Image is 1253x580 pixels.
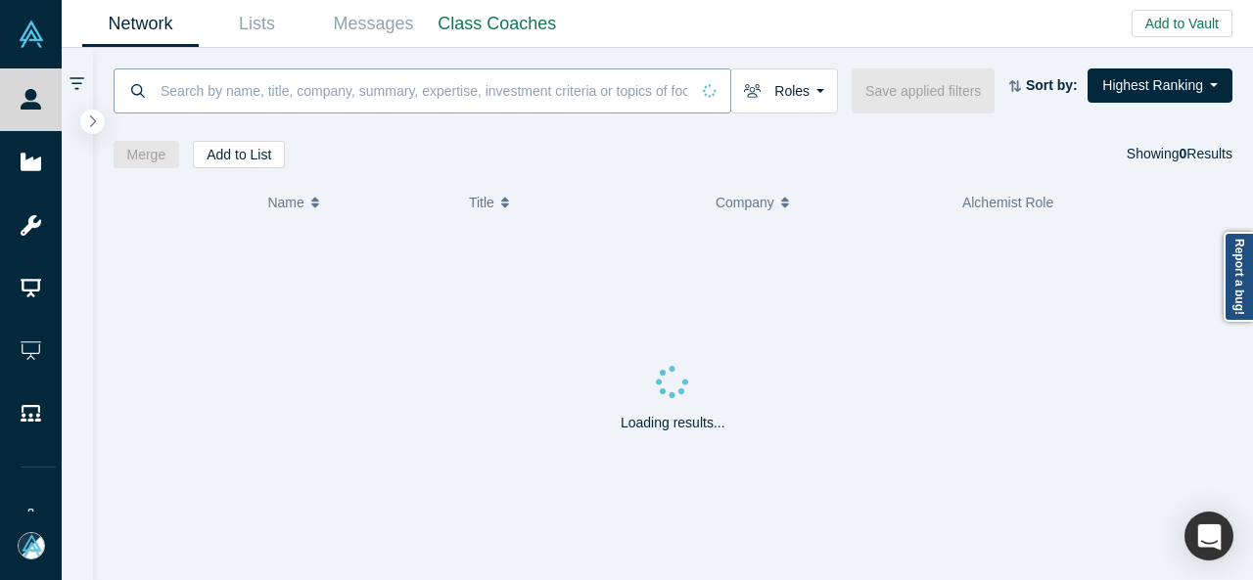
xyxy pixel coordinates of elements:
button: Merge [114,141,180,168]
span: Title [469,182,494,223]
span: Company [716,182,774,223]
input: Search by name, title, company, summary, expertise, investment criteria or topics of focus [159,67,689,113]
a: Messages [315,1,432,47]
a: Class Coaches [432,1,563,47]
span: Results [1180,146,1232,161]
span: Alchemist Role [962,195,1053,210]
span: Name [267,182,303,223]
a: Lists [199,1,315,47]
a: Report a bug! [1224,232,1253,322]
button: Name [267,182,448,223]
button: Company [716,182,942,223]
button: Save applied filters [852,68,995,113]
div: Showing [1127,141,1232,168]
button: Highest Ranking [1088,68,1232,103]
button: Roles [730,68,838,113]
strong: 0 [1180,146,1187,161]
button: Add to Vault [1132,10,1232,37]
p: Loading results... [621,413,725,433]
strong: Sort by: [1026,77,1078,93]
button: Title [469,182,695,223]
img: Mia Scott's Account [18,532,45,559]
a: Network [82,1,199,47]
button: Add to List [193,141,285,168]
img: Alchemist Vault Logo [18,21,45,48]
